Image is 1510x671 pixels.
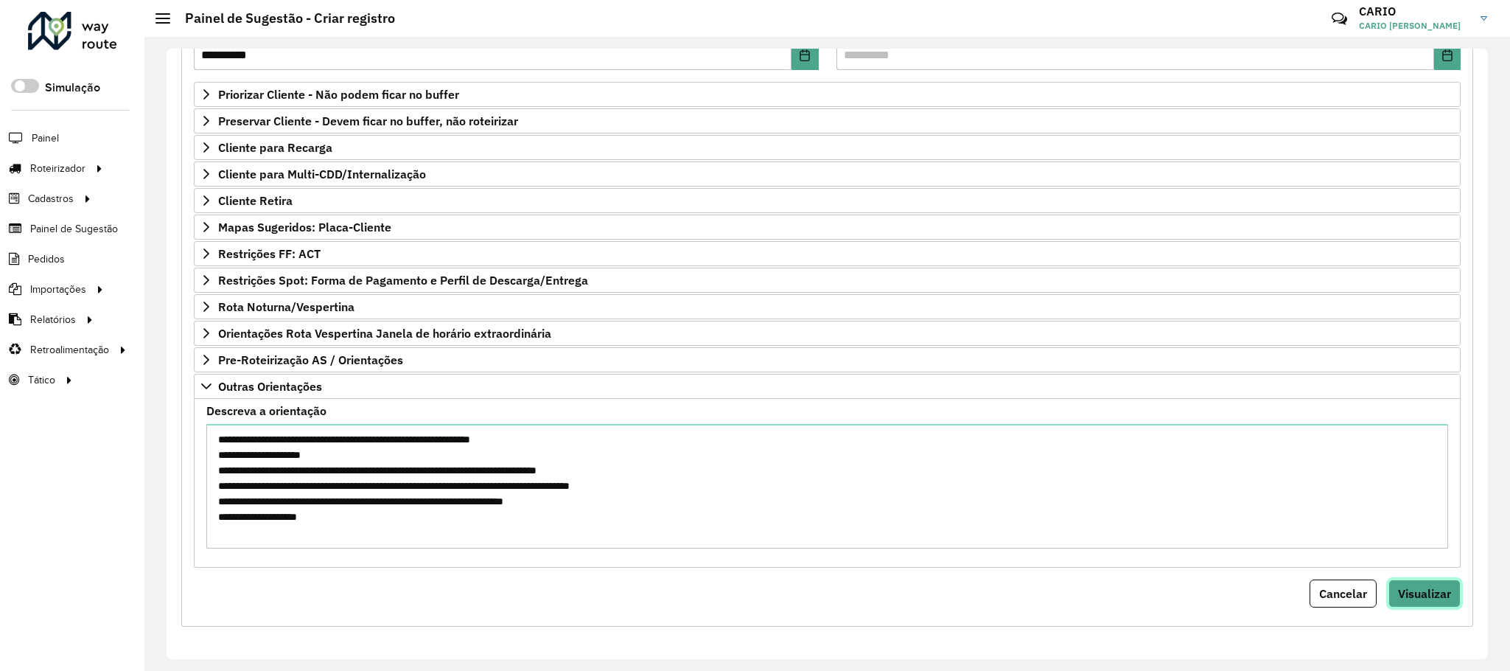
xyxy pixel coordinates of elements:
[1359,4,1469,18] h3: CARIO
[28,372,55,388] span: Tático
[218,195,293,206] span: Cliente Retira
[194,108,1461,133] a: Preservar Cliente - Devem ficar no buffer, não roteirizar
[218,248,321,260] span: Restrições FF: ACT
[1359,19,1469,32] span: CARIO [PERSON_NAME]
[30,221,118,237] span: Painel de Sugestão
[218,354,403,366] span: Pre-Roteirização AS / Orientações
[194,188,1461,213] a: Cliente Retira
[194,347,1461,372] a: Pre-Roteirização AS / Orientações
[218,88,459,100] span: Priorizar Cliente - Não podem ficar no buffer
[32,131,59,146] span: Painel
[1434,41,1461,70] button: Choose Date
[1388,580,1461,608] button: Visualizar
[28,251,65,267] span: Pedidos
[194,82,1461,107] a: Priorizar Cliente - Não podem ficar no buffer
[170,10,395,27] h2: Painel de Sugestão - Criar registro
[194,294,1461,319] a: Rota Noturna/Vespertina
[218,115,518,127] span: Preservar Cliente - Devem ficar no buffer, não roteirizar
[1324,3,1355,35] a: Contato Rápido
[45,79,100,97] label: Simulação
[791,41,818,70] button: Choose Date
[218,380,322,392] span: Outras Orientações
[30,282,86,297] span: Importações
[218,327,551,339] span: Orientações Rota Vespertina Janela de horário extraordinária
[30,312,76,327] span: Relatórios
[206,402,326,420] label: Descreva a orientação
[30,342,109,358] span: Retroalimentação
[28,191,74,206] span: Cadastros
[1398,586,1451,601] span: Visualizar
[30,161,85,176] span: Roteirizador
[218,168,426,180] span: Cliente para Multi-CDD/Internalização
[194,215,1461,240] a: Mapas Sugeridos: Placa-Cliente
[218,142,332,153] span: Cliente para Recarga
[218,274,588,286] span: Restrições Spot: Forma de Pagamento e Perfil de Descarga/Entrega
[194,268,1461,293] a: Restrições Spot: Forma de Pagamento e Perfil de Descarga/Entrega
[194,241,1461,266] a: Restrições FF: ACT
[218,221,391,233] span: Mapas Sugeridos: Placa-Cliente
[1319,586,1367,601] span: Cancelar
[194,374,1461,399] a: Outras Orientações
[194,161,1461,187] a: Cliente para Multi-CDD/Internalização
[194,321,1461,346] a: Orientações Rota Vespertina Janela de horário extraordinária
[1310,580,1377,608] button: Cancelar
[218,301,354,313] span: Rota Noturna/Vespertina
[194,399,1461,568] div: Outras Orientações
[194,135,1461,160] a: Cliente para Recarga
